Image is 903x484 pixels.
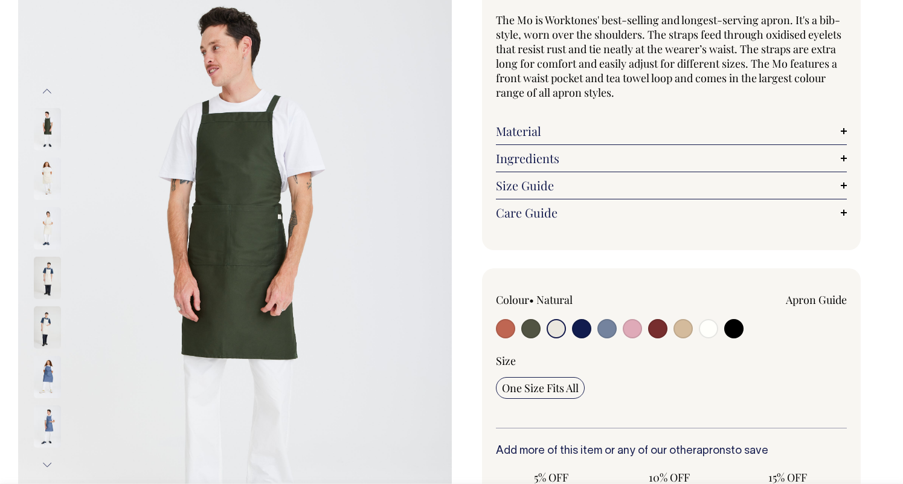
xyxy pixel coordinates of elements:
img: natural [34,207,61,250]
span: One Size Fits All [502,381,579,395]
div: Size [496,353,847,368]
a: aprons [696,446,731,456]
a: Size Guide [496,178,847,193]
h6: Add more of this item or any of our other to save [496,445,847,457]
img: olive [34,108,61,150]
a: Apron Guide [786,292,847,307]
button: Next [38,451,56,479]
a: Material [496,124,847,138]
label: Natural [536,292,573,307]
span: • [529,292,534,307]
img: natural [34,306,61,349]
button: Previous [38,77,56,105]
img: blue/grey [34,356,61,398]
img: blue/grey [34,405,61,448]
span: The Mo is Worktones' best-selling and longest-serving apron. It's a bib-style, worn over the shou... [496,13,841,100]
a: Care Guide [496,205,847,220]
img: natural [34,158,61,200]
img: natural [34,257,61,299]
a: Ingredients [496,151,847,166]
div: Colour [496,292,637,307]
input: One Size Fits All [496,377,585,399]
